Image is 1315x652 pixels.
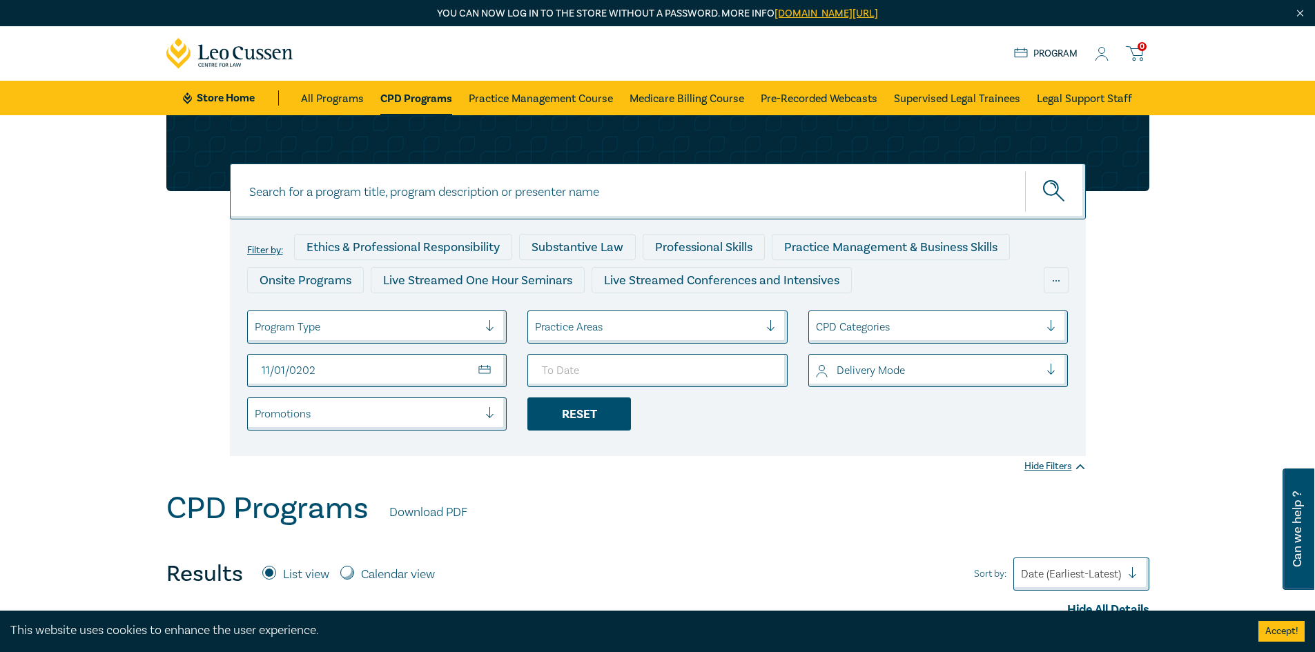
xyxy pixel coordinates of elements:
div: This website uses cookies to enhance the user experience. [10,622,1238,640]
div: Ethics & Professional Responsibility [294,234,512,260]
input: select [816,319,819,335]
input: select [535,319,538,335]
div: National Programs [797,300,924,326]
div: Substantive Law [519,234,636,260]
span: 0 [1138,42,1147,51]
img: Close [1294,8,1306,19]
input: select [255,319,257,335]
a: Pre-Recorded Webcasts [761,81,877,115]
input: From Date [247,354,507,387]
p: You can now log in to the store without a password. More info [166,6,1149,21]
a: Practice Management Course [469,81,613,115]
div: Professional Skills [643,234,765,260]
a: Download PDF [389,504,467,522]
div: Pre-Recorded Webcasts [473,300,632,326]
div: Live Streamed One Hour Seminars [371,267,585,293]
label: Calendar view [361,566,435,584]
div: Onsite Programs [247,267,364,293]
a: Program [1014,46,1078,61]
h4: Results [166,560,243,588]
a: Medicare Billing Course [630,81,744,115]
a: Supervised Legal Trainees [894,81,1020,115]
label: List view [283,566,329,584]
h1: CPD Programs [166,491,369,526]
div: Hide Filters [1024,460,1086,473]
span: Can we help ? [1291,477,1304,582]
div: ... [1044,267,1069,293]
span: Sort by: [974,566,1006,582]
input: Search for a program title, program description or presenter name [230,164,1086,219]
div: 10 CPD Point Packages [639,300,790,326]
div: Hide All Details [166,601,1149,619]
div: Reset [527,397,631,431]
div: Live Streamed Practical Workshops [247,300,466,326]
a: Store Home [183,90,279,106]
a: All Programs [301,81,364,115]
a: CPD Programs [380,81,452,115]
div: Live Streamed Conferences and Intensives [592,267,852,293]
input: select [816,363,819,378]
a: Legal Support Staff [1037,81,1132,115]
a: [DOMAIN_NAME][URL] [775,7,878,20]
input: Sort by [1021,566,1024,582]
label: Filter by: [247,245,283,256]
button: Accept cookies [1258,621,1305,642]
div: Practice Management & Business Skills [772,234,1010,260]
input: select [255,406,257,422]
input: To Date [527,354,788,387]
